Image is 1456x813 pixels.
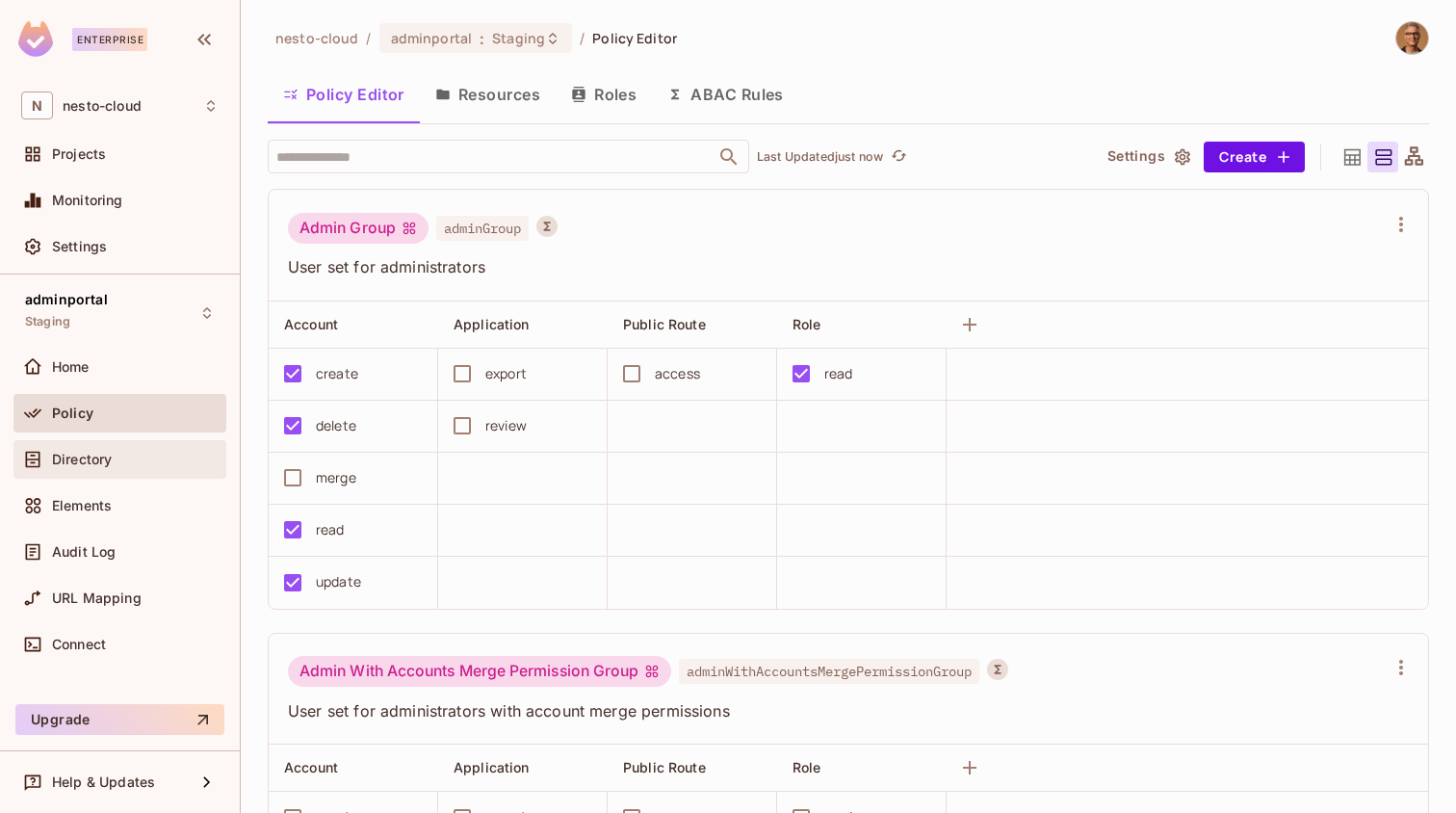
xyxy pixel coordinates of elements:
[63,98,142,114] span: Workspace: nesto-cloud
[883,145,910,169] span: Click to refresh data
[284,316,338,332] span: Account
[284,759,338,775] span: Account
[52,637,106,652] span: Connect
[485,363,527,384] div: export
[275,29,358,47] span: the active workspace
[316,467,356,488] div: merge
[288,256,1386,277] span: User set for administrators
[987,659,1008,680] button: A User Set is a dynamically conditioned role, grouping users based on real-time criteria.
[316,519,345,540] div: read
[454,316,530,332] span: Application
[316,363,358,384] div: create
[268,70,420,118] button: Policy Editor
[52,498,112,513] span: Elements
[420,70,556,118] button: Resources
[52,359,90,375] span: Home
[52,193,123,208] span: Monitoring
[288,656,671,687] div: Admin With Accounts Merge Permission Group
[72,28,147,51] div: Enterprise
[623,759,706,775] span: Public Route
[21,92,53,119] span: N
[52,406,93,421] span: Policy
[623,316,706,332] span: Public Route
[492,29,545,47] span: Staging
[891,147,907,167] span: refresh
[316,571,361,592] div: update
[1100,142,1196,172] button: Settings
[479,31,485,46] span: :
[824,363,853,384] div: read
[25,314,70,329] span: Staging
[715,144,742,170] button: Open
[15,704,224,735] button: Upgrade
[52,239,107,254] span: Settings
[793,316,821,332] span: Role
[536,216,558,237] button: A User Set is a dynamically conditioned role, grouping users based on real-time criteria.
[580,29,585,47] li: /
[887,145,910,169] button: refresh
[655,363,700,384] div: access
[316,415,356,436] div: delete
[592,29,677,47] span: Policy Editor
[25,292,108,307] span: adminportal
[1396,22,1428,54] img: Karim Benabdallah
[52,590,142,606] span: URL Mapping
[757,149,883,165] p: Last Updated just now
[679,659,979,684] span: adminWithAccountsMergePermissionGroup
[52,774,155,790] span: Help & Updates
[52,452,112,467] span: Directory
[52,544,116,560] span: Audit Log
[485,415,527,436] div: review
[652,70,799,118] button: ABAC Rules
[52,146,106,162] span: Projects
[454,759,530,775] span: Application
[391,29,472,47] span: adminportal
[288,213,429,244] div: Admin Group
[18,21,53,57] img: SReyMgAAAABJRU5ErkJggg==
[288,700,1386,721] span: User set for administrators with account merge permissions
[556,70,652,118] button: Roles
[793,759,821,775] span: Role
[366,29,371,47] li: /
[1204,142,1305,172] button: Create
[436,216,529,241] span: adminGroup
